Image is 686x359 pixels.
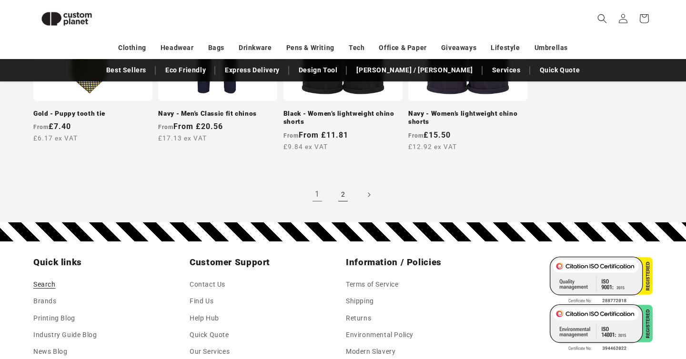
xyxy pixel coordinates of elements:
[487,62,525,79] a: Services
[33,310,75,327] a: Printing Blog
[101,62,151,79] a: Best Sellers
[307,184,328,205] a: Page 1
[352,62,477,79] a: [PERSON_NAME] / [PERSON_NAME]
[592,8,613,29] summary: Search
[333,184,353,205] a: Page 2
[283,110,403,126] a: Black - Women’s lightweight chino shorts
[379,40,426,56] a: Office & Paper
[346,279,399,293] a: Terms of Service
[535,62,585,79] a: Quick Quote
[33,110,152,118] a: Gold - Puppy tooth tie
[33,257,184,268] h2: Quick links
[208,40,224,56] a: Bags
[441,40,476,56] a: Giveaways
[346,310,371,327] a: Returns
[190,279,225,293] a: Contact Us
[239,40,272,56] a: Drinkware
[346,257,496,268] h2: Information / Policies
[190,293,213,309] a: Find Us
[118,40,146,56] a: Clothing
[294,62,343,79] a: Design Tool
[358,184,379,205] a: Next page
[491,40,520,56] a: Lifestyle
[190,327,229,343] a: Quick Quote
[33,293,57,309] a: Brands
[33,327,97,343] a: Industry Guide Blog
[33,184,653,205] nav: Pagination
[33,4,100,34] img: Custom Planet
[346,293,374,309] a: Shipping
[190,257,340,268] h2: Customer Support
[523,256,686,359] iframe: Chat Widget
[220,62,284,79] a: Express Delivery
[286,40,334,56] a: Pens & Writing
[161,40,194,56] a: Headwear
[346,327,414,343] a: Environmental Policy
[349,40,364,56] a: Tech
[535,40,568,56] a: Umbrellas
[190,310,219,327] a: Help Hub
[158,110,277,118] a: Navy - Men's Classic fit chinos
[33,279,56,293] a: Search
[161,62,211,79] a: Eco Friendly
[408,110,527,126] a: Navy - Women’s lightweight chino shorts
